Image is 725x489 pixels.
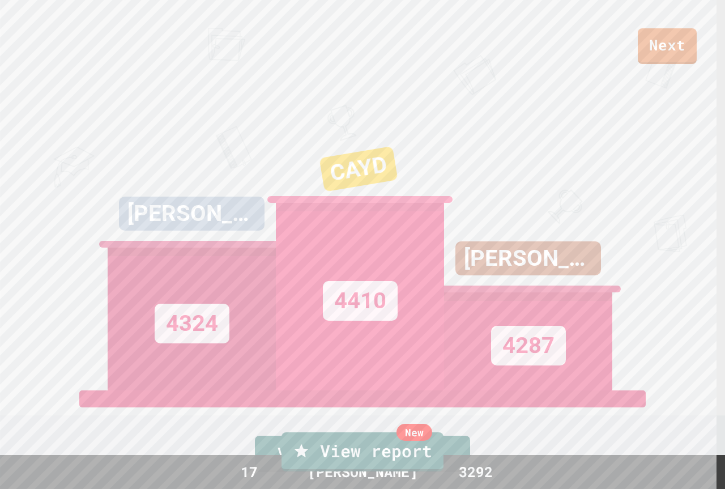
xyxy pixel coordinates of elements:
div: [PERSON_NAME] [119,197,265,231]
div: 4410 [323,281,398,321]
a: Next [638,28,697,64]
div: 4287 [491,326,566,365]
div: CAYD [319,146,398,192]
div: 4324 [155,304,229,343]
div: [PERSON_NAME];) [455,241,601,275]
div: New [396,424,432,441]
a: View report [282,432,443,471]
